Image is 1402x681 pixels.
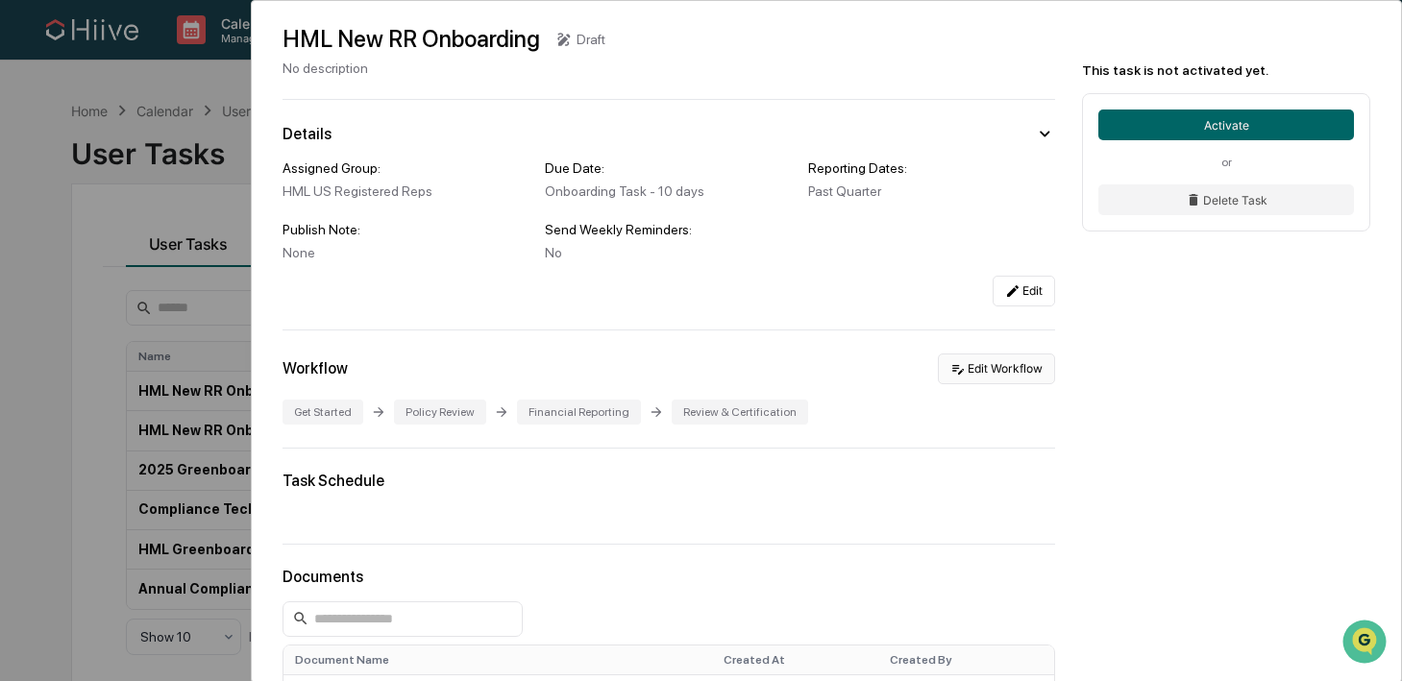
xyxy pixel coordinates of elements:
a: Powered byPylon [135,325,233,340]
div: HML New RR Onboarding [283,25,540,53]
div: 🗄️ [139,244,155,259]
div: Get Started [283,400,363,425]
div: We're available if you need us! [65,166,243,182]
div: or [1098,156,1354,169]
div: Publish Note: [283,222,529,237]
span: Attestations [159,242,238,261]
div: Onboarding Task - 10 days [545,183,792,199]
div: Reporting Dates: [808,160,1055,176]
div: No [545,245,792,260]
div: Draft [577,32,605,47]
button: Edit [993,276,1055,306]
span: Pylon [191,326,233,340]
div: Start new chat [65,147,315,166]
div: Documents [283,568,1055,586]
div: None [283,245,529,260]
div: HML US Registered Reps [283,183,529,199]
div: 🖐️ [19,244,35,259]
div: Review & Certification [672,400,808,425]
a: 🗄️Attestations [132,234,246,269]
div: Task Schedule [283,472,1055,490]
a: 🔎Data Lookup [12,271,129,305]
div: 🔎 [19,280,35,296]
div: No description [283,61,605,76]
div: Past Quarter [808,183,1055,199]
div: Details [283,125,332,143]
th: Created At [712,645,878,674]
iframe: Open customer support [1341,618,1392,669]
div: Due Date: [545,160,792,176]
div: Financial Reporting [517,400,641,425]
div: Assigned Group: [283,160,529,176]
div: Policy Review [394,400,486,425]
p: How can we help? [19,40,350,71]
span: Data Lookup [38,279,121,298]
button: Edit Workflow [938,353,1055,384]
span: Preclearance [38,242,124,261]
div: Workflow [283,359,348,377]
button: Activate [1098,109,1354,140]
div: This task is not activated yet. [1082,62,1370,78]
th: Document Name [283,645,712,674]
a: 🖐️Preclearance [12,234,132,269]
button: Delete Task [1098,184,1354,215]
button: Start new chat [327,153,350,176]
th: Created By [878,645,1054,674]
img: 1746055101610-c473b297-6a78-478c-a979-82029cc54cd1 [19,147,54,182]
div: Send Weekly Reminders: [545,222,792,237]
